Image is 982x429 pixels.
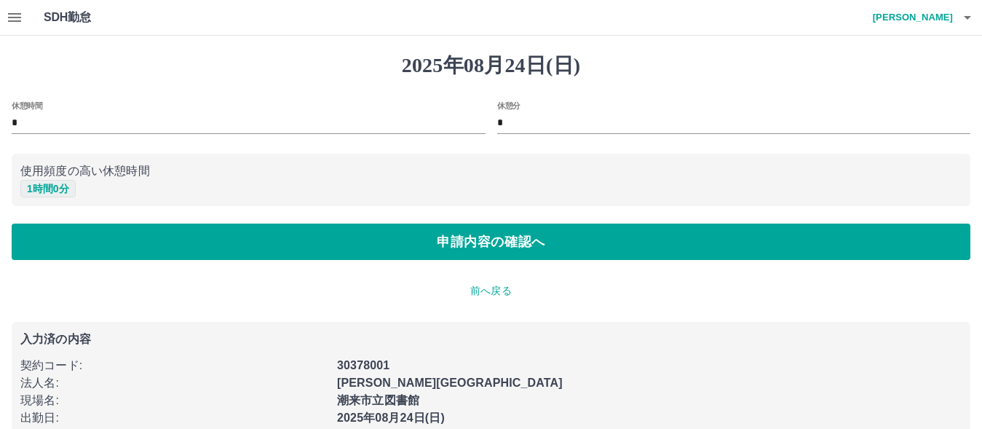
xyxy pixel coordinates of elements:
b: [PERSON_NAME][GEOGRAPHIC_DATA] [337,377,563,389]
button: 申請内容の確認へ [12,224,970,260]
b: 潮来市立図書館 [337,394,419,406]
label: 休憩時間 [12,100,42,111]
b: 30378001 [337,359,389,371]
h1: 2025年08月24日(日) [12,53,970,78]
p: 出勤日 : [20,409,328,427]
b: 2025年08月24日(日) [337,412,445,424]
p: 使用頻度の高い休憩時間 [20,162,962,180]
label: 休憩分 [497,100,520,111]
p: 法人名 : [20,374,328,392]
p: 現場名 : [20,392,328,409]
p: 入力済の内容 [20,334,962,345]
button: 1時間0分 [20,180,76,197]
p: 前へ戻る [12,283,970,299]
p: 契約コード : [20,357,328,374]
